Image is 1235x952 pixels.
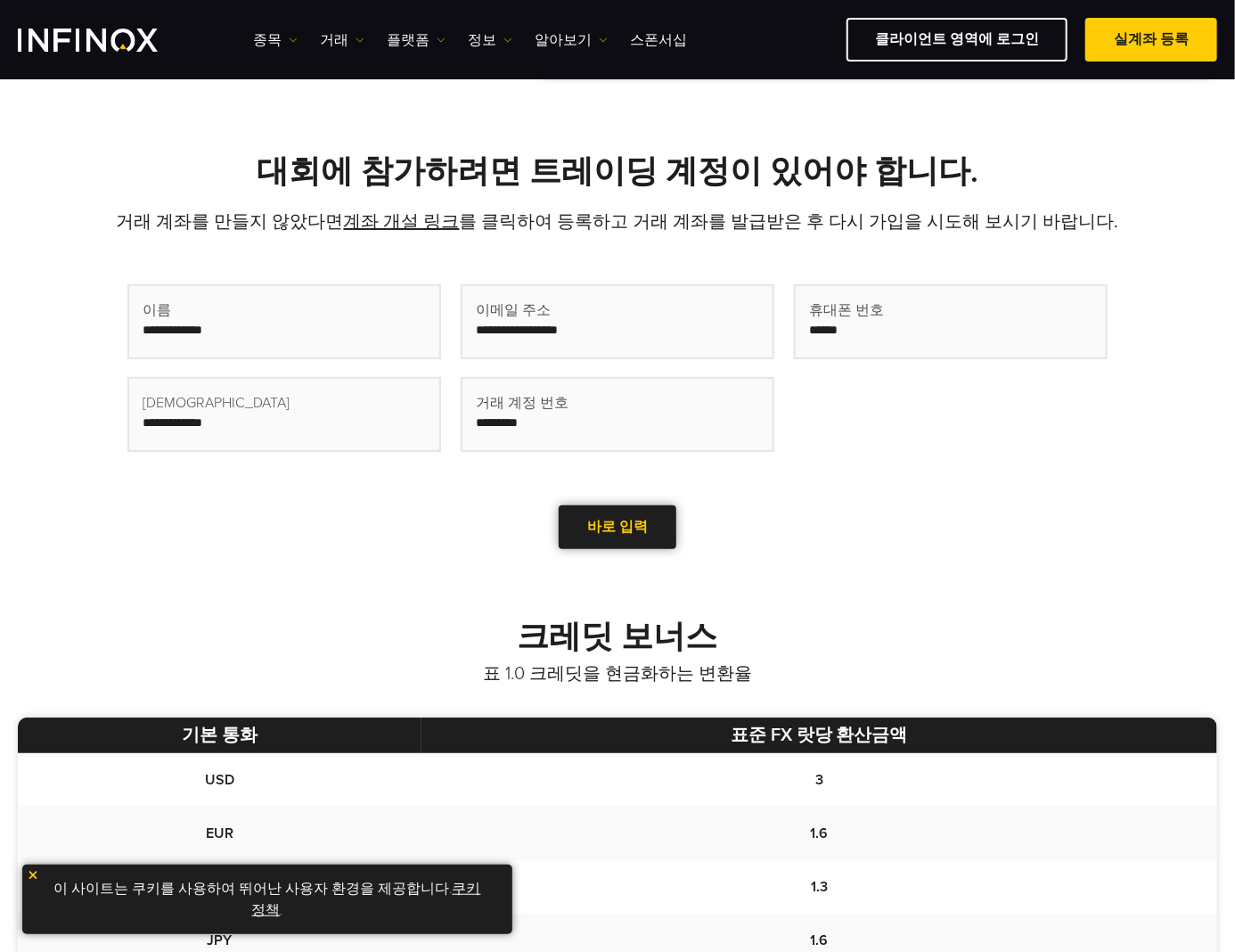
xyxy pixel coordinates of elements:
[18,753,421,807] td: USD
[476,392,568,414] span: 거래 계정 번호
[320,29,364,51] a: 거래
[559,505,676,549] a: 바로 입력
[18,807,421,860] td: EUR
[847,18,1067,62] a: 클라이언트 영역에 로그인
[18,661,1217,686] p: 표 1.0 크레딧을 현금화하는 변환율
[1085,18,1217,62] a: 실계좌 등록
[468,29,512,51] a: 정보
[143,392,290,414] span: [DEMOGRAPHIC_DATA]
[387,29,446,51] a: 플랫폼
[18,209,1217,234] p: 거래 계좌를 만들지 않았다면 를 클릭하여 등록하고 거래 계좌를 발급받은 후 다시 가입을 시도해 보시기 바랍니다.
[257,152,978,191] strong: 대회에 참가하려면 트레이딩 계정이 있어야 합니다.
[630,29,687,51] a: 스폰서십
[143,300,171,321] span: 이름
[18,29,200,52] a: INFINOX Logo
[535,29,608,51] a: 알아보기
[476,300,551,321] span: 이메일 주소
[31,874,503,925] p: 이 사이트는 쿠키를 사용하여 뛰어난 사용자 환경을 제공합니다. .
[18,718,421,753] th: 기본 통화
[421,807,1217,860] td: 1.6
[421,753,1217,807] td: 3
[344,211,460,233] a: 계좌 개설 링크
[421,718,1217,753] th: 표준 FX 랏당 환산금액
[809,300,884,321] span: 휴대폰 번호
[253,29,298,51] a: 종목
[518,618,718,656] strong: 크레딧 보너스
[18,860,421,914] td: GBP
[27,869,39,882] img: yellow close icon
[421,860,1217,914] td: 1.3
